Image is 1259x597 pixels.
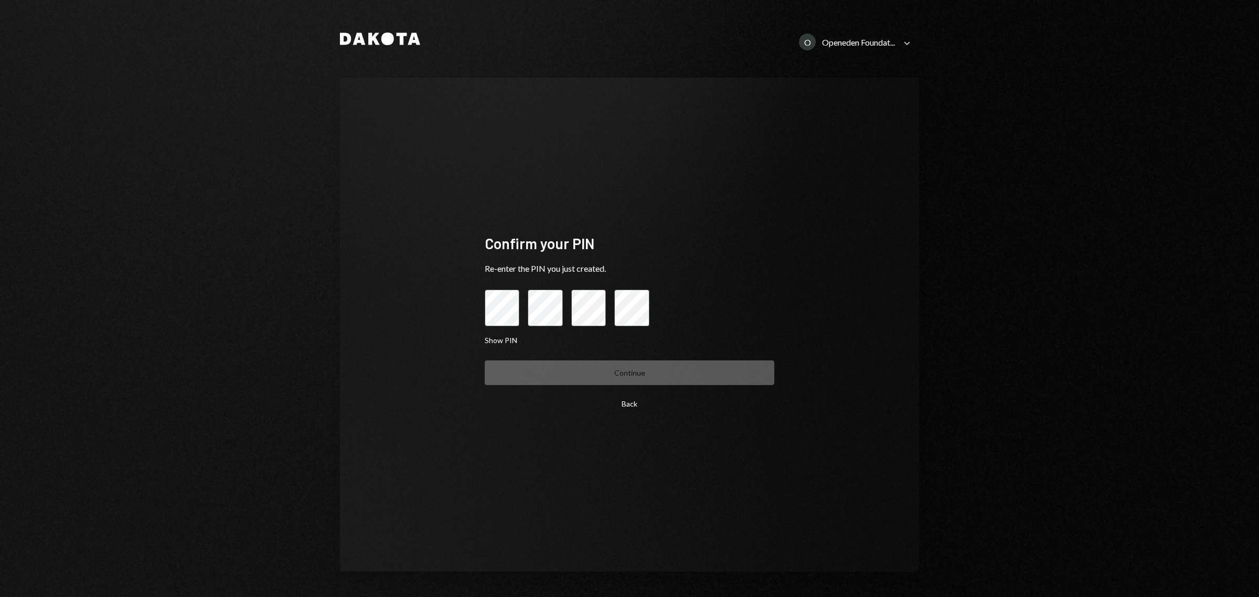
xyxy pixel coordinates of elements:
input: pin code 2 of 4 [528,290,562,326]
div: Confirm your PIN [485,233,774,254]
div: Re-enter the PIN you just created. [485,262,774,275]
input: pin code 4 of 4 [614,290,649,326]
div: O [799,34,816,50]
button: Show PIN [485,336,517,346]
button: Back [485,391,774,416]
input: pin code 3 of 4 [571,290,606,326]
input: pin code 1 of 4 [485,290,519,326]
div: Openeden Foundat... [822,37,895,47]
